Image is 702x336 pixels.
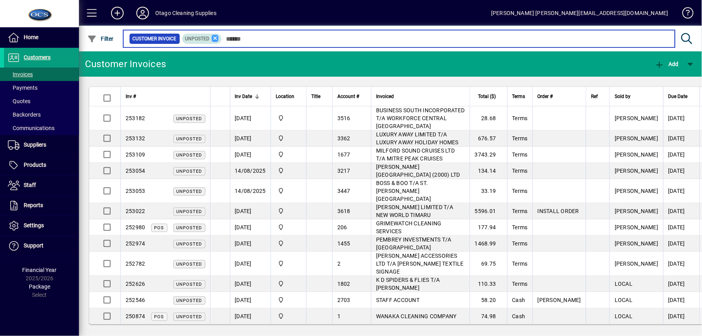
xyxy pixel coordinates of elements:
div: Account # [337,92,366,101]
span: [PERSON_NAME] [615,188,658,194]
td: [DATE] [230,219,271,236]
span: Central [276,150,301,159]
td: [DATE] [663,179,700,203]
td: 1468.99 [470,236,507,252]
span: LUXURY AWAY LIMITED T/A LUXURY AWAY HOLIDAY HOMES [376,131,459,145]
span: Central [276,296,301,304]
td: [DATE] [663,219,700,236]
span: Backorders [8,111,41,118]
td: 134.14 [470,163,507,179]
span: WANAKA CLEANING COMPANY [376,313,457,319]
span: Unposted [177,136,202,142]
span: 253022 [126,208,145,214]
span: Products [24,162,46,168]
span: LOCAL [615,297,632,303]
span: Unposted [177,209,202,214]
span: Unposted [177,153,202,158]
span: BUSINESS SOUTH INCORPORATED T/A WORKFORCE CENTRAL [GEOGRAPHIC_DATA] [376,107,465,129]
span: Terms [512,224,528,230]
td: [DATE] [230,276,271,292]
a: Communications [4,121,79,135]
span: 252626 [126,281,145,287]
div: Total ($) [475,92,503,101]
span: Inv Date [235,92,252,101]
span: PEMBREY INVESTMENTS T/A [GEOGRAPHIC_DATA] [376,236,452,251]
span: 252546 [126,297,145,303]
span: Add [655,61,679,67]
span: [PERSON_NAME] [615,115,658,121]
span: Customers [24,54,51,60]
td: [DATE] [663,276,700,292]
td: 3743.29 [470,147,507,163]
a: Settings [4,216,79,236]
td: [DATE] [663,252,700,276]
span: Terms [512,151,528,158]
a: Knowledge Base [676,2,692,27]
span: Sold by [615,92,630,101]
span: INSTALL ORDER [538,208,579,214]
span: GRIMEWATCH CLEANING SERVICES [376,220,442,234]
span: Reports [24,202,43,208]
td: [DATE] [663,308,700,324]
td: [DATE] [230,203,271,219]
td: 33.19 [470,179,507,203]
span: Unposted [177,298,202,303]
td: 58.20 [470,292,507,308]
td: 28.68 [470,106,507,130]
span: Invoices [8,71,33,77]
span: Central [276,114,301,123]
span: Terms [512,92,525,101]
span: Terms [512,188,528,194]
span: [PERSON_NAME] [615,208,658,214]
div: Customer Invoices [85,58,166,70]
td: 69.75 [470,252,507,276]
button: Add [653,57,681,71]
span: Central [276,239,301,248]
a: Products [4,155,79,175]
span: Account # [337,92,359,101]
span: 3362 [337,135,350,142]
span: Terms [512,208,528,214]
span: Financial Year [23,267,57,273]
span: 3447 [337,188,350,194]
span: 1455 [337,240,350,247]
span: [PERSON_NAME] [615,168,658,174]
span: Unposted [177,282,202,287]
span: 206 [337,224,347,230]
span: Location [276,92,294,101]
span: Title [311,92,320,101]
a: Payments [4,81,79,94]
div: Ref [591,92,605,101]
span: Unposted [177,189,202,194]
span: Unposted [185,36,210,42]
td: [DATE] [230,106,271,130]
span: Unposted [177,225,202,230]
div: Due Date [668,92,695,101]
td: [DATE] [230,292,271,308]
span: [PERSON_NAME] ACCESSORIES LTD T/A [PERSON_NAME] TEXTILE SIGNAGE [376,253,464,275]
a: Backorders [4,108,79,121]
span: Settings [24,222,44,228]
span: Central [276,166,301,175]
a: Reports [4,196,79,215]
a: Quotes [4,94,79,108]
span: Communications [8,125,55,131]
a: Home [4,28,79,47]
span: Central [276,134,301,143]
span: Ref [591,92,598,101]
span: MILFORD SOUND CRUISES LTD T/A MITRE PEAK CRUISES [376,147,455,162]
span: 1 [337,313,341,319]
span: 252974 [126,240,145,247]
td: [DATE] [230,252,271,276]
span: Terms [512,115,528,121]
span: Unposted [177,242,202,247]
td: [DATE] [663,203,700,219]
span: 3217 [337,168,350,174]
span: Cash [512,313,525,319]
td: [DATE] [663,147,700,163]
span: Support [24,242,43,249]
button: Profile [130,6,155,20]
span: Unposted [177,262,202,267]
span: Quotes [8,98,30,104]
span: Central [276,279,301,288]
